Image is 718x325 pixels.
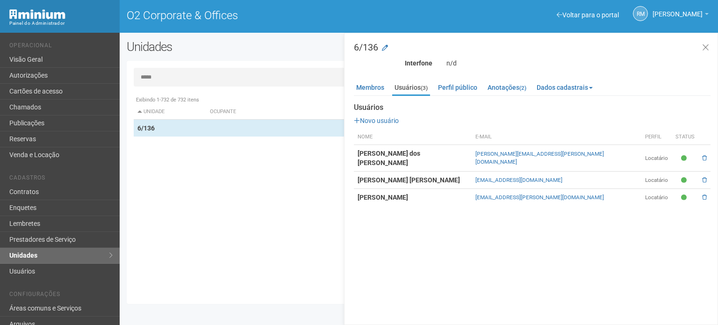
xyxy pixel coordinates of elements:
th: Status [672,130,698,145]
strong: Usuários [354,103,711,112]
a: [EMAIL_ADDRESS][PERSON_NAME][DOMAIN_NAME] [475,194,604,201]
a: Dados cadastrais [534,80,595,94]
img: Minium [9,9,65,19]
h2: Unidades [127,40,362,54]
strong: [PERSON_NAME] dos [PERSON_NAME] [358,150,420,166]
strong: [PERSON_NAME] [358,194,408,201]
span: Ativo [681,194,689,202]
a: Usuários(3) [392,80,430,96]
li: Cadastros [9,174,113,184]
a: [PERSON_NAME][EMAIL_ADDRESS][PERSON_NAME][DOMAIN_NAME] [475,151,604,165]
th: Unidade: activate to sort column descending [134,104,206,120]
strong: 6/136 [137,124,155,132]
a: Perfil público [436,80,480,94]
div: n/d [439,59,718,67]
td: Locatário [641,172,672,189]
h1: O2 Corporate & Offices [127,9,412,22]
li: Operacional [9,42,113,52]
small: (3) [421,85,428,91]
td: Locatário [641,189,672,206]
a: Voltar para o portal [557,11,619,19]
h3: 6/136 [354,43,711,52]
th: E-mail [472,130,641,145]
th: Perfil [641,130,672,145]
div: Exibindo 1-732 de 732 itens [134,96,704,104]
a: [PERSON_NAME] [653,12,709,19]
a: Novo usuário [354,117,399,124]
span: Ativo [681,154,689,162]
span: Ativo [681,176,689,184]
a: Modificar a unidade [382,43,388,53]
strong: [PERSON_NAME] [PERSON_NAME] [358,176,460,184]
th: Ocupante: activate to sort column ascending [206,104,459,120]
a: RM [633,6,648,21]
small: (2) [519,85,526,91]
div: Interfone [347,59,439,67]
span: Rogério Machado [653,1,703,18]
a: Membros [354,80,387,94]
td: Locatário [641,145,672,172]
div: Painel do Administrador [9,19,113,28]
a: Anotações(2) [485,80,529,94]
a: [EMAIL_ADDRESS][DOMAIN_NAME] [475,177,562,183]
th: Nome [354,130,472,145]
li: Configurações [9,291,113,301]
